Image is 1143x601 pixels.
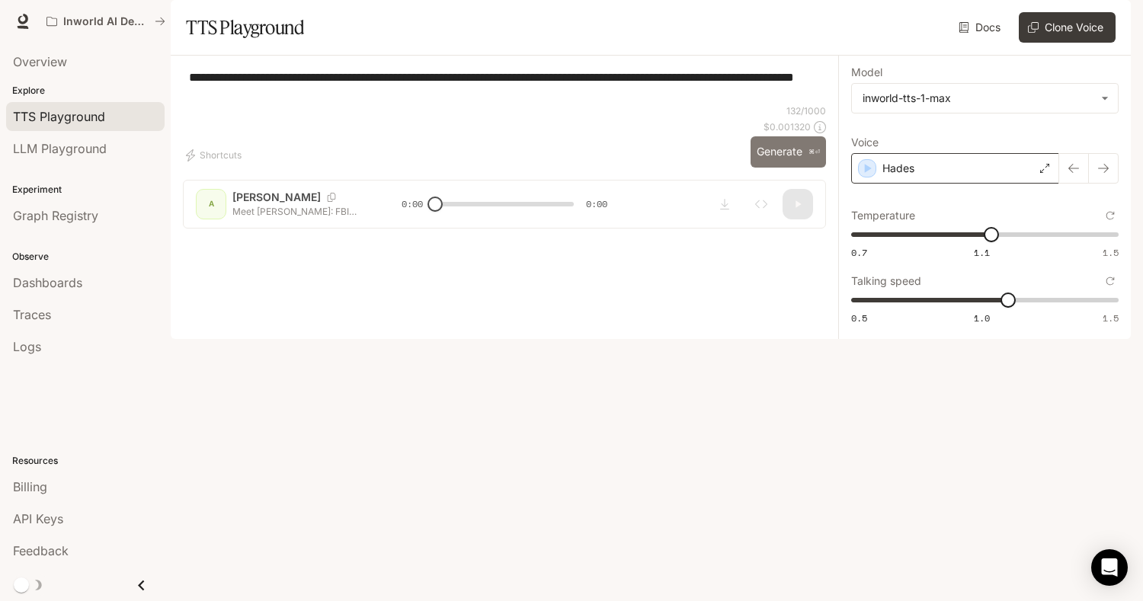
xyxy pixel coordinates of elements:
[1102,207,1119,224] button: Reset to default
[786,104,826,117] p: 132 / 1000
[956,12,1007,43] a: Docs
[851,312,867,324] span: 0.5
[851,246,867,259] span: 0.7
[764,120,811,133] p: $ 0.001320
[974,246,990,259] span: 1.1
[851,67,882,78] p: Model
[863,91,1093,106] div: inworld-tts-1-max
[751,136,826,168] button: Generate⌘⏎
[186,12,304,43] h1: TTS Playground
[1091,549,1128,586] div: Open Intercom Messenger
[882,161,914,176] p: Hades
[1103,312,1119,324] span: 1.5
[1103,246,1119,259] span: 1.5
[852,84,1118,113] div: inworld-tts-1-max
[851,210,915,221] p: Temperature
[1019,12,1116,43] button: Clone Voice
[1102,273,1119,289] button: Reset to default
[808,148,820,157] p: ⌘⏎
[63,15,149,28] p: Inworld AI Demos
[974,312,990,324] span: 1.0
[40,6,172,37] button: All workspaces
[183,143,248,168] button: Shortcuts
[851,137,879,148] p: Voice
[851,276,921,286] p: Talking speed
